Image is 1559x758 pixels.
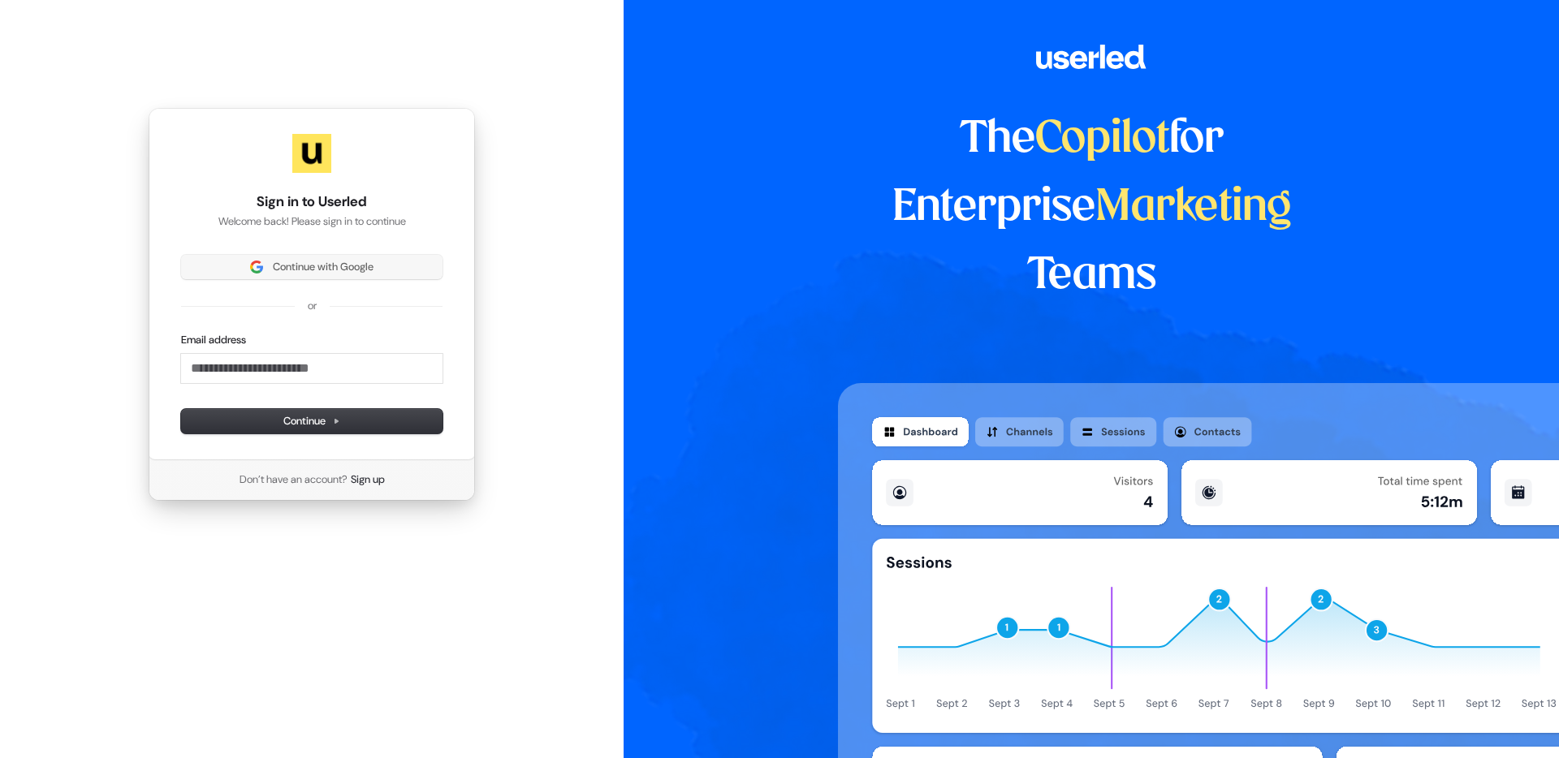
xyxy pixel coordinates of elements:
p: or [308,299,317,313]
button: Sign in with GoogleContinue with Google [181,255,443,279]
label: Email address [181,333,246,347]
img: Sign in with Google [250,261,263,273]
span: Marketing [1095,187,1292,229]
p: Welcome back! Please sign in to continue [181,214,443,229]
span: Continue [283,414,340,429]
h1: Sign in to Userled [181,192,443,212]
span: Continue with Google [273,260,374,274]
img: Userled [292,134,331,173]
h1: The for Enterprise Teams [838,106,1345,310]
span: Don’t have an account? [240,472,348,487]
button: Continue [181,409,443,433]
a: Sign up [351,472,385,487]
span: Copilot [1035,118,1169,161]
